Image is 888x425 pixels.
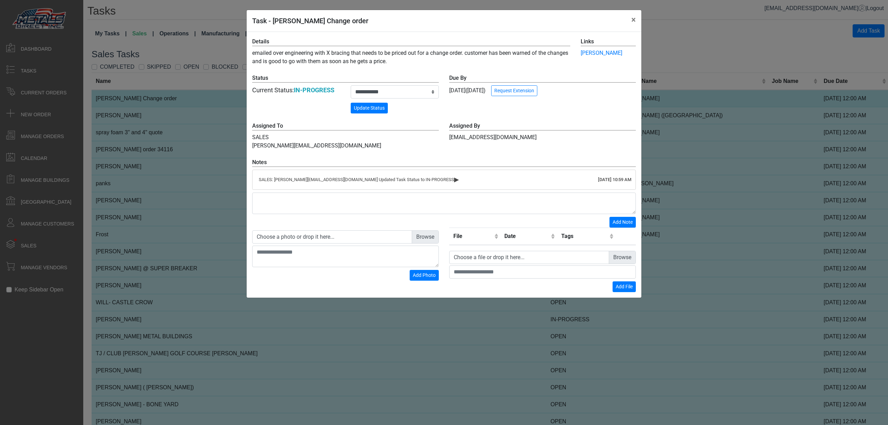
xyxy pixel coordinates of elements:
[413,272,436,278] span: Add Photo
[449,122,636,130] label: Assigned By
[581,50,622,56] a: [PERSON_NAME]
[504,232,549,240] div: Date
[252,158,636,167] label: Notes
[616,228,636,245] th: Remove
[354,105,385,111] span: Update Status
[259,176,629,183] div: SALES: [PERSON_NAME][EMAIL_ADDRESS][DOMAIN_NAME] Updated Task Status to IN-PROGRESS
[616,284,633,289] span: Add File
[613,281,636,292] button: Add File
[444,122,641,150] div: [EMAIL_ADDRESS][DOMAIN_NAME]
[449,74,636,83] label: Due By
[494,88,534,93] span: Request Extension
[598,176,631,183] div: [DATE] 10:59 AM
[247,122,444,150] div: SALES [PERSON_NAME][EMAIL_ADDRESS][DOMAIN_NAME]
[351,103,388,113] button: Update Status
[454,177,459,181] span: ▸
[626,10,641,29] button: Close
[252,122,439,130] label: Assigned To
[247,37,575,66] div: emailed over engineering with X bracing that needs to be priced out for a change order. customer ...
[491,85,537,96] button: Request Extension
[252,16,368,26] h5: Task - [PERSON_NAME] Change order
[252,85,340,95] div: Current Status:
[252,74,439,83] label: Status
[453,232,493,240] div: File
[581,37,636,46] label: Links
[609,217,636,228] button: Add Note
[561,232,608,240] div: Tags
[449,74,636,96] div: [DATE] ([DATE])
[613,219,633,225] span: Add Note
[252,37,570,46] label: Details
[294,86,334,94] strong: IN-PROGRESS
[410,270,439,281] button: Add Photo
